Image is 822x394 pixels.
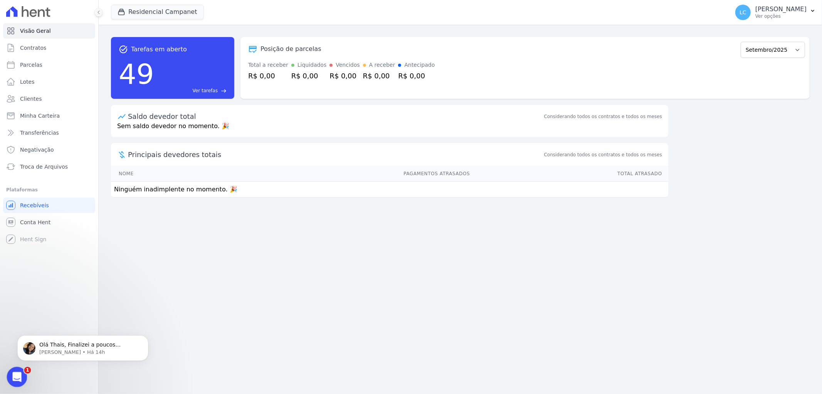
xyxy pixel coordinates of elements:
a: Visão Geral [3,23,95,39]
th: Total Atrasado [470,166,668,182]
span: Clientes [20,95,42,103]
span: Visão Geral [20,27,51,35]
div: Plataformas [6,185,92,194]
div: Liquidados [298,61,327,69]
a: Ver tarefas east [157,87,227,94]
a: Troca de Arquivos [3,159,95,174]
span: Parcelas [20,61,42,69]
span: 1 [24,367,31,374]
p: [PERSON_NAME] [755,5,807,13]
a: Conta Hent [3,215,95,230]
span: Principais devedores totais [128,149,543,160]
a: Minha Carteira [3,108,95,123]
a: Negativação [3,142,95,157]
div: Saldo devedor total [128,111,543,122]
div: R$ 0,00 [291,71,327,81]
span: Negativação [20,146,54,154]
div: A receber [369,61,395,69]
span: Transferências [20,129,59,137]
a: Contratos [3,40,95,56]
div: R$ 0,00 [329,71,360,81]
span: Lotes [20,78,35,86]
div: R$ 0,00 [363,71,395,81]
div: Vencidos [336,61,360,69]
a: Recebíveis [3,198,95,213]
span: Ver tarefas [193,87,218,94]
button: LC [PERSON_NAME] Ver opções [729,2,822,23]
td: Ninguém inadimplente no momento. 🎉 [111,182,668,198]
div: 49 [119,54,154,94]
span: Recebíveis [20,201,49,209]
span: Contratos [20,44,46,52]
div: Total a receber [248,61,288,69]
span: east [221,88,227,94]
span: Considerando todos os contratos e todos os meses [544,151,662,158]
iframe: Intercom live chat [7,367,27,387]
span: LC [740,10,746,15]
div: Antecipado [404,61,435,69]
p: Sem saldo devedor no momento. 🎉 [111,122,668,137]
a: Transferências [3,125,95,140]
th: Nome [111,166,210,182]
span: Tarefas em aberto [131,45,187,54]
p: Ver opções [755,13,807,19]
div: R$ 0,00 [398,71,435,81]
div: Posição de parcelas [261,44,321,54]
span: task_alt [119,45,128,54]
th: Pagamentos Atrasados [210,166,470,182]
span: Conta Hent [20,218,50,226]
div: Considerando todos os contratos e todos os meses [544,113,662,120]
a: Clientes [3,91,95,107]
span: Minha Carteira [20,112,60,120]
iframe: Intercom notifications mensagem [6,319,160,373]
div: R$ 0,00 [248,71,288,81]
a: Parcelas [3,57,95,73]
a: Lotes [3,74,95,90]
button: Residencial Campanet [111,5,204,19]
span: Troca de Arquivos [20,163,68,171]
